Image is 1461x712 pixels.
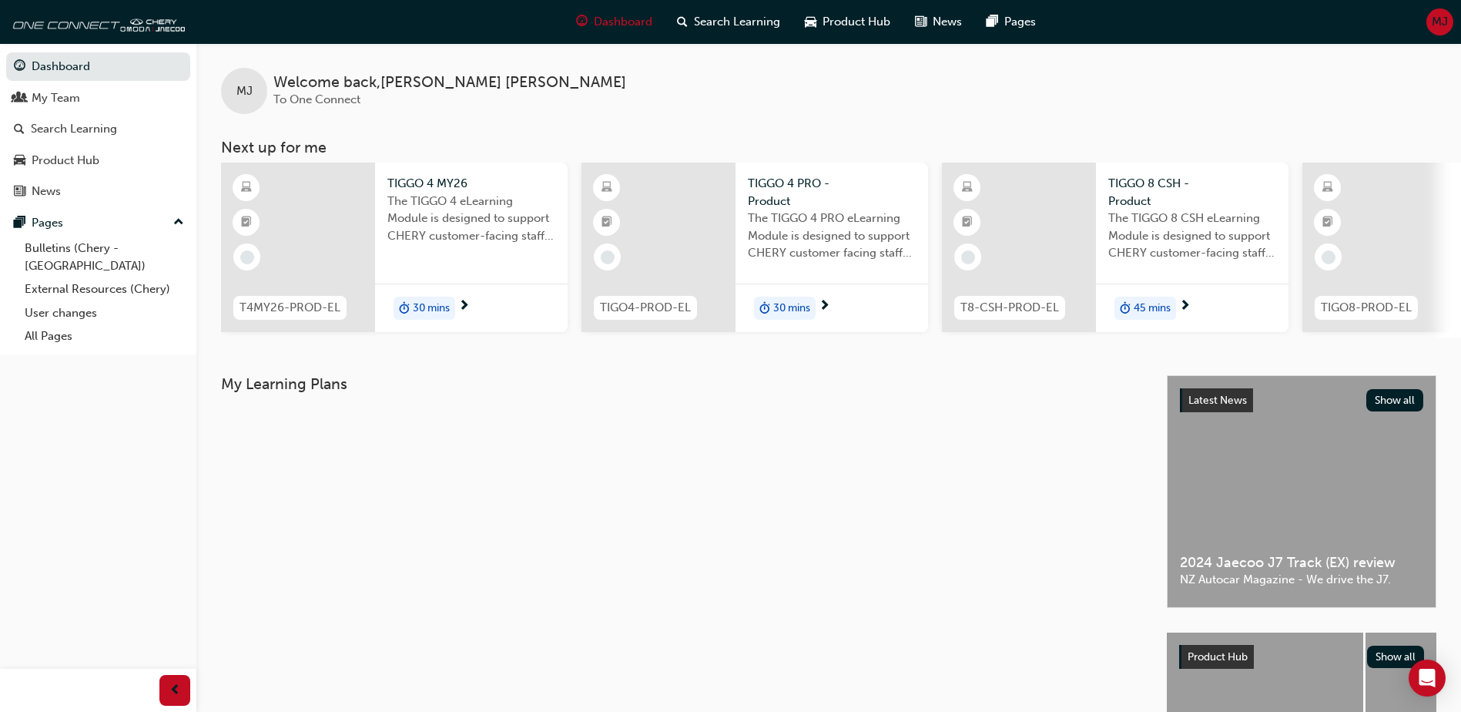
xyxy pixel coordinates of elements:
[6,84,190,113] a: My Team
[819,300,830,314] span: next-icon
[1321,299,1412,317] span: TIGO8-PROD-EL
[665,6,792,38] a: search-iconSearch Learning
[6,49,190,209] button: DashboardMy TeamSearch LearningProduct HubNews
[1322,213,1333,233] span: booktick-icon
[240,299,340,317] span: T4MY26-PROD-EL
[1322,250,1335,264] span: learningRecordVerb_NONE-icon
[962,178,973,198] span: learningResourceType_ELEARNING-icon
[962,213,973,233] span: booktick-icon
[942,163,1288,332] a: T8-CSH-PROD-ELTIGGO 8 CSH - ProductThe TIGGO 8 CSH eLearning Module is designed to support CHERY ...
[748,175,916,210] span: TIGGO 4 PRO - Product
[915,12,927,32] span: news-icon
[273,92,360,106] span: To One Connect
[1366,389,1424,411] button: Show all
[18,324,190,348] a: All Pages
[1188,650,1248,663] span: Product Hub
[1409,660,1446,697] div: Open Intercom Messenger
[6,146,190,175] a: Product Hub
[18,301,190,325] a: User changes
[6,52,190,81] a: Dashboard
[1180,388,1423,413] a: Latest NewsShow all
[413,300,450,317] span: 30 mins
[960,299,1059,317] span: T8-CSH-PROD-EL
[1004,13,1036,31] span: Pages
[1167,375,1436,608] a: Latest NewsShow all2024 Jaecoo J7 Track (EX) reviewNZ Autocar Magazine - We drive the J7.
[601,213,612,233] span: booktick-icon
[221,163,568,332] a: T4MY26-PROD-ELTIGGO 4 MY26The TIGGO 4 eLearning Module is designed to support CHERY customer-faci...
[564,6,665,38] a: guage-iconDashboard
[677,12,688,32] span: search-icon
[1108,210,1276,262] span: The TIGGO 8 CSH eLearning Module is designed to support CHERY customer-facing staff with the prod...
[6,209,190,237] button: Pages
[933,13,962,31] span: News
[601,250,615,264] span: learningRecordVerb_NONE-icon
[196,139,1461,156] h3: Next up for me
[14,60,25,74] span: guage-icon
[6,115,190,143] a: Search Learning
[576,12,588,32] span: guage-icon
[759,298,770,318] span: duration-icon
[1180,571,1423,589] span: NZ Autocar Magazine - We drive the J7.
[1179,645,1424,670] a: Product HubShow all
[1179,300,1191,314] span: next-icon
[8,6,185,37] img: oneconnect
[399,298,410,318] span: duration-icon
[14,217,25,230] span: pages-icon
[694,13,780,31] span: Search Learning
[173,213,184,233] span: up-icon
[14,92,25,106] span: people-icon
[236,82,253,100] span: MJ
[387,193,555,245] span: The TIGGO 4 eLearning Module is designed to support CHERY customer-facing staff with the product ...
[31,120,117,138] div: Search Learning
[387,175,555,193] span: TIGGO 4 MY26
[1432,13,1448,31] span: MJ
[32,183,61,200] div: News
[792,6,903,38] a: car-iconProduct Hub
[903,6,974,38] a: news-iconNews
[1367,646,1425,668] button: Show all
[241,178,252,198] span: learningResourceType_ELEARNING-icon
[32,89,80,107] div: My Team
[458,300,470,314] span: next-icon
[221,375,1142,393] h3: My Learning Plans
[748,210,916,262] span: The TIGGO 4 PRO eLearning Module is designed to support CHERY customer facing staff with the prod...
[1426,8,1453,35] button: MJ
[14,154,25,168] span: car-icon
[987,12,998,32] span: pages-icon
[805,12,816,32] span: car-icon
[240,250,254,264] span: learningRecordVerb_NONE-icon
[1188,394,1247,407] span: Latest News
[1108,175,1276,210] span: TIGGO 8 CSH - Product
[1180,554,1423,572] span: 2024 Jaecoo J7 Track (EX) review
[823,13,890,31] span: Product Hub
[32,152,99,170] div: Product Hub
[241,213,252,233] span: booktick-icon
[14,123,25,136] span: search-icon
[14,185,25,199] span: news-icon
[961,250,975,264] span: learningRecordVerb_NONE-icon
[6,177,190,206] a: News
[581,163,928,332] a: TIGO4-PROD-ELTIGGO 4 PRO - ProductThe TIGGO 4 PRO eLearning Module is designed to support CHERY c...
[18,237,190,277] a: Bulletins (Chery - [GEOGRAPHIC_DATA])
[273,74,626,92] span: Welcome back , [PERSON_NAME] [PERSON_NAME]
[169,681,181,700] span: prev-icon
[600,299,691,317] span: TIGO4-PROD-EL
[974,6,1048,38] a: pages-iconPages
[1120,298,1131,318] span: duration-icon
[773,300,810,317] span: 30 mins
[594,13,652,31] span: Dashboard
[32,214,63,232] div: Pages
[601,178,612,198] span: learningResourceType_ELEARNING-icon
[1322,178,1333,198] span: learningResourceType_ELEARNING-icon
[1134,300,1171,317] span: 45 mins
[18,277,190,301] a: External Resources (Chery)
